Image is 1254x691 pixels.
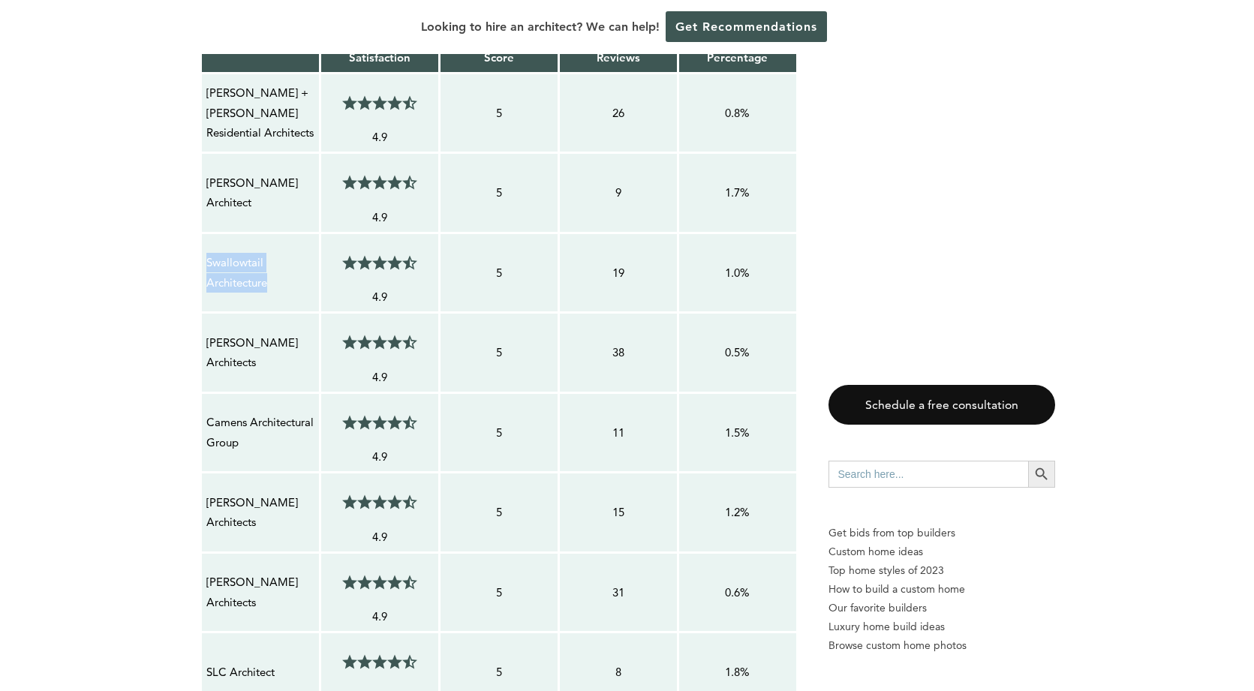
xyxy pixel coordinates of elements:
[445,503,553,522] p: 5
[684,343,792,362] p: 0.5%
[329,30,429,64] strong: Average Customer Satisfaction
[206,493,314,533] p: [PERSON_NAME] Architects
[684,503,792,522] p: 1.2%
[684,183,792,203] p: 1.7%
[326,128,434,147] p: 4.9
[206,173,314,213] p: [PERSON_NAME] Architect
[684,662,792,682] p: 1.8%
[206,83,314,143] p: [PERSON_NAME] + [PERSON_NAME] Residential Architects
[564,662,672,682] p: 8
[445,662,553,682] p: 5
[707,30,768,64] strong: Complaint Percentage
[564,503,672,522] p: 15
[564,183,672,203] p: 9
[326,368,434,387] p: 4.9
[326,208,434,227] p: 4.9
[684,104,792,123] p: 0.8%
[564,343,672,362] p: 38
[828,636,1055,655] a: Browse custom home photos
[326,447,434,467] p: 4.9
[576,30,661,64] strong: Total Number of Reviews
[828,617,1055,636] a: Luxury home build ideas
[1033,466,1050,482] svg: Search
[564,104,672,123] p: 26
[828,461,1028,488] input: Search here...
[666,11,827,42] a: Get Recommendations
[326,607,434,626] p: 4.9
[445,423,553,443] p: 5
[445,263,553,283] p: 5
[206,572,314,612] p: [PERSON_NAME] Architects
[564,423,672,443] p: 11
[206,333,314,373] p: [PERSON_NAME] Architects
[1179,616,1236,673] iframe: Drift Widget Chat Controller
[206,413,314,452] p: Camens Architectural Group
[461,30,537,64] strong: Service Rating Score
[326,287,434,307] p: 4.9
[684,583,792,602] p: 0.6%
[232,41,289,55] strong: Contractor
[828,561,1055,580] a: Top home styles of 2023
[326,527,434,547] p: 4.9
[445,343,553,362] p: 5
[564,263,672,283] p: 19
[206,662,314,682] p: SLC Architect
[445,183,553,203] p: 5
[828,542,1055,561] a: Custom home ideas
[684,423,792,443] p: 1.5%
[206,253,314,293] p: Swallowtail Architecture
[445,104,553,123] p: 5
[828,385,1055,425] a: Schedule a free consultation
[828,524,1055,542] p: Get bids from top builders
[445,583,553,602] p: 5
[564,583,672,602] p: 31
[828,599,1055,617] a: Our favorite builders
[828,580,1055,599] a: How to build a custom home
[684,263,792,283] p: 1.0%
